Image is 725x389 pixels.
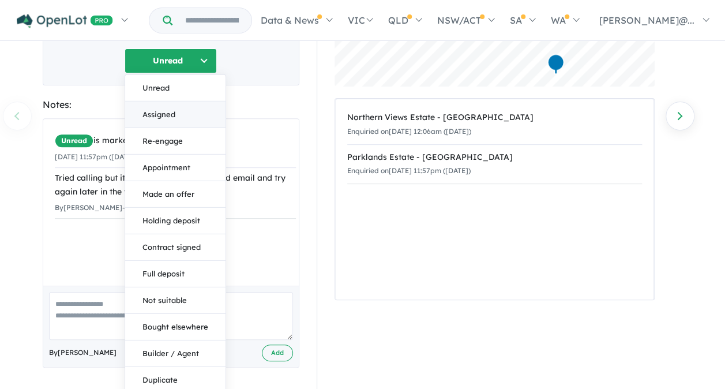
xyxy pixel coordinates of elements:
button: Holding deposit [125,207,226,234]
button: Not suitable [125,287,226,313]
a: Northern Views Estate - [GEOGRAPHIC_DATA]Enquiried on[DATE] 12:06am ([DATE]) [347,105,642,145]
button: Bought elsewhere [125,313,226,340]
button: Appointment [125,154,226,181]
div: Northern Views Estate - [GEOGRAPHIC_DATA] [347,111,642,125]
button: Made an offer [125,181,226,207]
input: Try estate name, suburb, builder or developer [175,8,249,33]
small: By [PERSON_NAME] - [DATE] 10:50am ([DATE]) [55,203,208,212]
button: Full deposit [125,260,226,287]
div: Map marker [547,54,564,75]
button: Add [262,345,293,361]
small: Enquiried on [DATE] 12:06am ([DATE]) [347,127,471,136]
div: is marked. [55,134,296,148]
div: Notes: [43,97,299,113]
div: Parklands Estate - [GEOGRAPHIC_DATA] [347,151,642,164]
button: Re-engage [125,128,226,154]
span: [PERSON_NAME]@... [599,14,694,26]
small: [DATE] 11:57pm ([DATE]) [55,152,137,161]
button: Unread [125,48,217,73]
button: Builder / Agent [125,340,226,366]
div: Tried calling but it said "user busy". Will send email and try again later in the week. RM [55,171,296,199]
img: Openlot PRO Logo White [17,14,113,28]
small: Enquiried on [DATE] 11:57pm ([DATE]) [347,166,471,175]
span: Unread [55,134,93,148]
a: Parklands Estate - [GEOGRAPHIC_DATA]Enquiried on[DATE] 11:57pm ([DATE]) [347,144,642,185]
button: Contract signed [125,234,226,260]
button: Assigned [125,101,226,128]
button: Unread [125,74,226,101]
span: By [PERSON_NAME] [49,347,117,358]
